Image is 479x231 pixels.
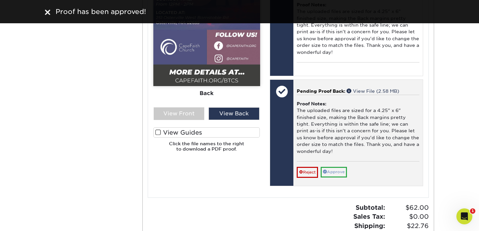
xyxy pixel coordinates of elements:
span: Proof has been approved! [56,8,146,16]
h6: Click the file names to the right to download a PDF proof. [153,141,260,157]
label: View Guides [153,127,260,138]
span: 1 [470,208,475,214]
span: $22.76 [387,221,429,231]
span: Pending Proof Back: [297,88,345,94]
iframe: Intercom live chat [456,208,472,224]
div: View Back [209,107,259,120]
strong: Shipping: [354,222,385,229]
iframe: Google Customer Reviews [2,211,57,229]
a: Approve [321,167,347,177]
span: $0.00 [387,212,429,221]
strong: Subtotal: [356,204,385,211]
span: $62.00 [387,203,429,212]
strong: Proof Notes: [297,101,326,106]
a: Reject [297,167,318,177]
strong: Sales Tax: [353,213,385,220]
div: The uploaded files are sized for a 4.25" x 6" finished size, making the Back margins pretty tight... [297,95,419,162]
div: Back [153,86,260,101]
a: View File (2.58 MB) [347,88,399,94]
div: View Front [154,107,205,120]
